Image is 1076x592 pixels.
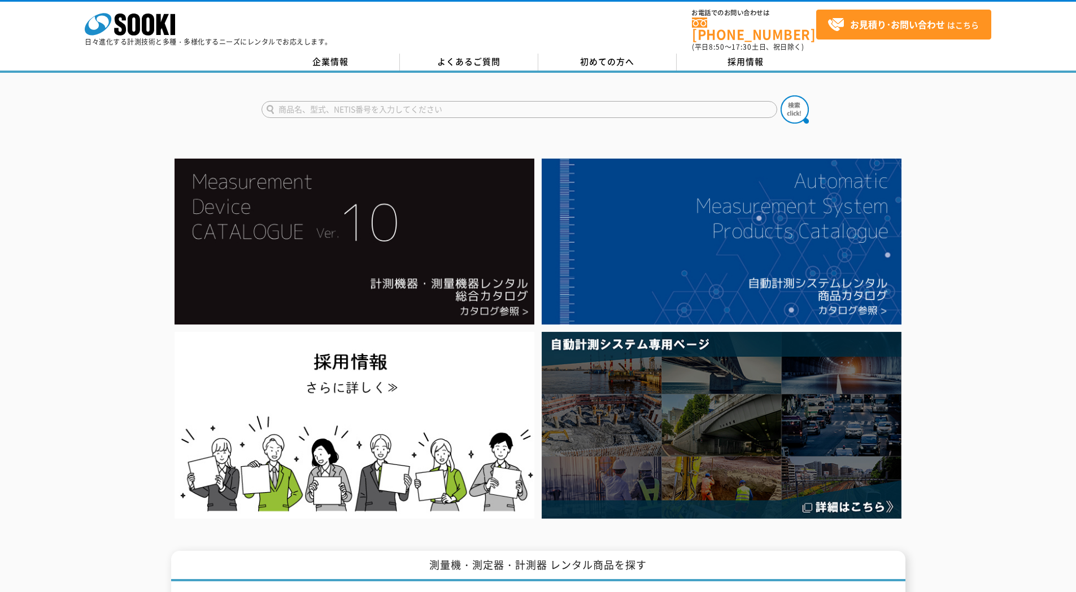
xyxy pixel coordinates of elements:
a: [PHONE_NUMBER] [692,17,816,41]
img: SOOKI recruit [175,332,534,519]
img: btn_search.png [781,95,809,124]
a: 初めての方へ [538,54,677,71]
span: 17:30 [731,42,752,52]
a: よくあるご質問 [400,54,538,71]
a: お見積り･お問い合わせはこちら [816,10,991,40]
span: (平日 ～ 土日、祝日除く) [692,42,804,52]
img: Catalog Ver10 [175,159,534,324]
span: お電話でのお問い合わせは [692,10,816,16]
p: 日々進化する計測技術と多種・多様化するニーズにレンタルでお応えします。 [85,38,332,45]
h1: 測量機・測定器・計測器 レンタル商品を探す [171,551,905,582]
span: 初めての方へ [580,55,634,68]
img: 自動計測システムカタログ [542,159,901,324]
strong: お見積り･お問い合わせ [850,17,945,31]
input: 商品名、型式、NETIS番号を入力してください [262,101,777,118]
img: 自動計測システム専用ページ [542,332,901,519]
a: 企業情報 [262,54,400,71]
span: はこちら [827,16,979,33]
span: 8:50 [709,42,725,52]
a: 採用情報 [677,54,815,71]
